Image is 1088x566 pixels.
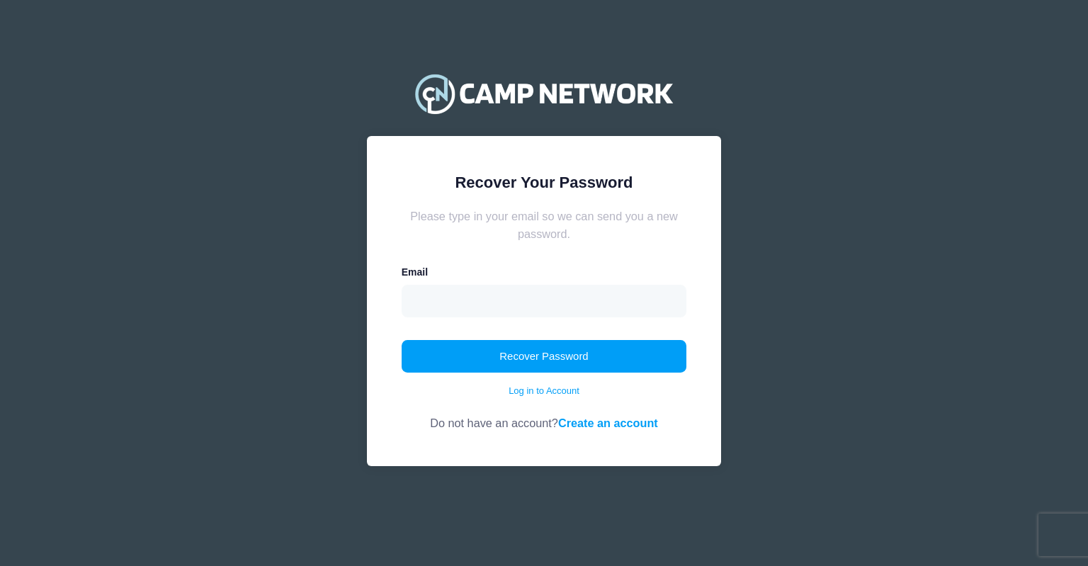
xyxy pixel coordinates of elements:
[509,384,579,398] a: Log in to Account
[402,340,687,373] button: Recover Password
[402,398,687,431] div: Do not have an account?
[558,417,658,429] a: Create an account
[402,171,687,194] div: Recover Your Password
[402,265,428,280] label: Email
[409,65,679,122] img: Camp Network
[402,208,687,242] div: Please type in your email so we can send you a new password.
